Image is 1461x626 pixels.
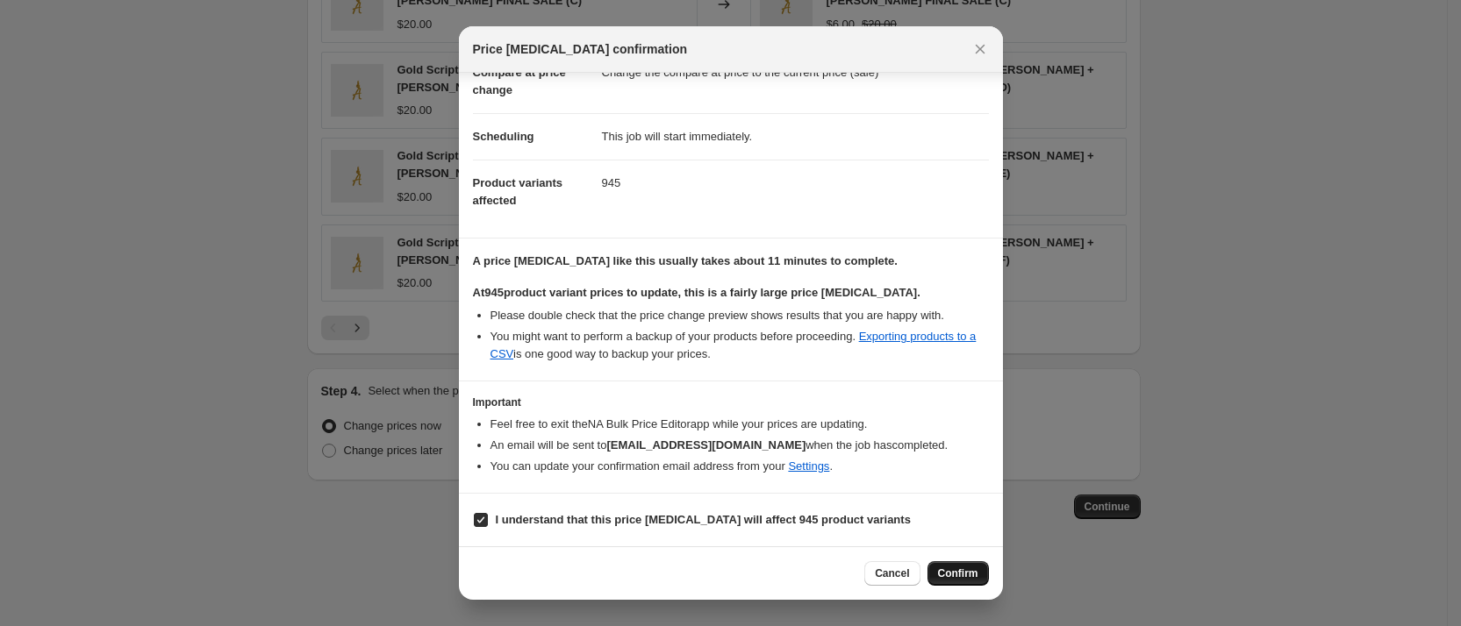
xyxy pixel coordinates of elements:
[606,438,806,452] b: [EMAIL_ADDRESS][DOMAIN_NAME]
[496,513,911,526] b: I understand that this price [MEDICAL_DATA] will affect 945 product variants
[875,566,909,580] span: Cancel
[491,437,989,454] li: An email will be sent to when the job has completed .
[473,395,989,409] h3: Important
[473,254,898,267] b: A price [MEDICAL_DATA] like this usually takes about 11 minutes to complete.
[927,561,989,586] button: Confirm
[491,416,989,433] li: Feel free to exit the NA Bulk Price Editor app while your prices are updating.
[491,307,989,324] li: Please double check that the price change preview shows results that you are happy with.
[473,40,688,58] span: Price [MEDICAL_DATA] confirmation
[602,160,989,206] dd: 945
[473,176,563,207] span: Product variants affected
[602,49,989,96] dd: Change the compare at price to the current price (sale)
[938,566,978,580] span: Confirm
[491,328,989,363] li: You might want to perform a backup of your products before proceeding. is one good way to backup ...
[473,130,534,143] span: Scheduling
[491,458,989,475] li: You can update your confirmation email address from your .
[473,286,920,299] b: At 945 product variant prices to update, this is a fairly large price [MEDICAL_DATA].
[602,113,989,160] dd: This job will start immediately.
[788,459,829,473] a: Settings
[864,561,920,586] button: Cancel
[968,37,992,61] button: Close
